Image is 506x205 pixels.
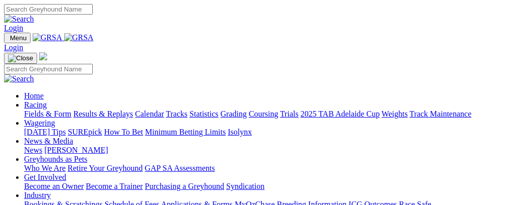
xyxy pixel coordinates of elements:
a: Become a Trainer [86,182,143,190]
a: News & Media [24,137,73,145]
a: Greyhounds as Pets [24,155,87,163]
a: Get Involved [24,173,66,181]
div: Get Involved [24,182,502,191]
img: logo-grsa-white.png [39,52,47,60]
a: News [24,146,42,154]
span: Menu [10,34,27,42]
a: Wagering [24,119,55,127]
a: Results & Replays [73,110,133,118]
div: Racing [24,110,502,119]
a: Trials [280,110,298,118]
div: Greyhounds as Pets [24,164,502,173]
a: Who We Are [24,164,66,172]
a: Become an Owner [24,182,84,190]
input: Search [4,64,93,74]
a: Retire Your Greyhound [68,164,143,172]
a: Purchasing a Greyhound [145,182,224,190]
a: Isolynx [228,128,252,136]
a: Weights [382,110,408,118]
a: Syndication [226,182,264,190]
img: Close [8,54,33,62]
button: Toggle navigation [4,53,37,64]
input: Search [4,4,93,15]
a: Home [24,91,44,100]
img: GRSA [64,33,94,42]
a: Fields & Form [24,110,71,118]
a: SUREpick [68,128,102,136]
img: Search [4,74,34,83]
a: Tracks [166,110,188,118]
a: GAP SA Assessments [145,164,215,172]
a: Calendar [135,110,164,118]
a: [PERSON_NAME] [44,146,108,154]
div: Wagering [24,128,502,137]
a: Coursing [249,110,278,118]
div: News & Media [24,146,502,155]
a: 2025 TAB Adelaide Cup [300,110,380,118]
a: Login [4,43,23,52]
a: Track Maintenance [410,110,471,118]
a: Login [4,24,23,32]
a: Grading [221,110,247,118]
a: [DATE] Tips [24,128,66,136]
a: Minimum Betting Limits [145,128,226,136]
button: Toggle navigation [4,33,31,43]
a: Racing [24,100,47,109]
a: How To Bet [104,128,143,136]
img: Search [4,15,34,24]
a: Industry [24,191,51,199]
img: GRSA [33,33,62,42]
a: Statistics [190,110,219,118]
